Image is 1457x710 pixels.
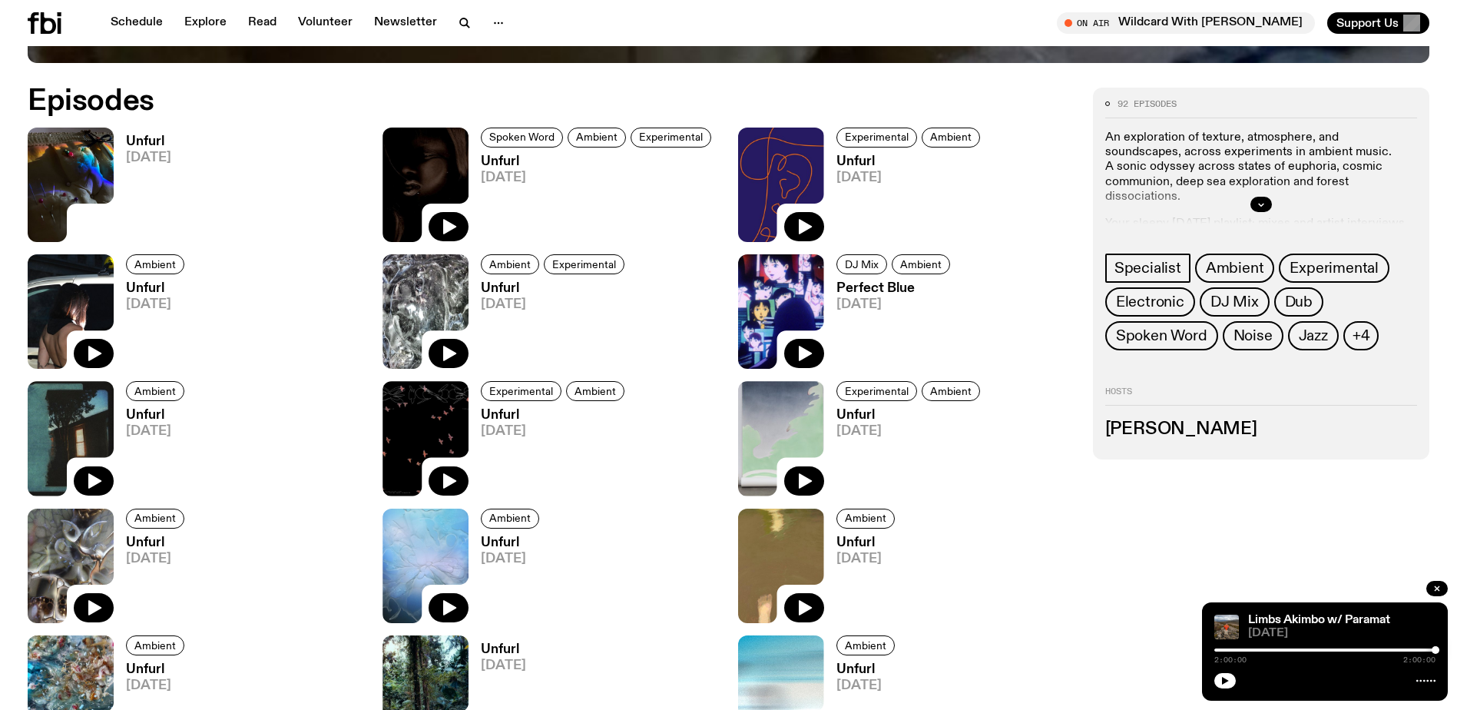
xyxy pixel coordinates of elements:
[1116,327,1207,344] span: Spoken Word
[126,254,184,274] a: Ambient
[126,282,189,295] h3: Unfurl
[1214,656,1247,664] span: 2:00:00
[175,12,236,34] a: Explore
[1233,327,1273,344] span: Noise
[28,88,956,115] h2: Episodes
[1057,12,1315,34] button: On AirWildcard With [PERSON_NAME]
[126,663,189,676] h3: Unfurl
[1274,287,1323,317] a: Dub
[631,128,711,148] a: Experimental
[836,298,955,311] span: [DATE]
[126,536,189,549] h3: Unfurl
[1206,260,1264,277] span: Ambient
[544,254,624,274] a: Experimental
[1327,12,1429,34] button: Support Us
[481,254,539,274] a: Ambient
[126,425,189,438] span: [DATE]
[836,409,985,422] h3: Unfurl
[566,381,624,401] a: Ambient
[836,155,985,168] h3: Unfurl
[552,258,616,270] span: Experimental
[836,552,899,566] span: [DATE]
[126,552,189,566] span: [DATE]
[836,128,917,148] a: Experimental
[1105,254,1190,283] a: Specialist
[892,254,950,274] a: Ambient
[576,131,618,143] span: Ambient
[845,639,886,651] span: Ambient
[469,155,716,242] a: Unfurl[DATE]
[836,509,895,529] a: Ambient
[1290,260,1379,277] span: Experimental
[845,131,909,143] span: Experimental
[1105,421,1417,438] h3: [PERSON_NAME]
[1118,100,1177,108] span: 92 episodes
[1105,321,1218,350] a: Spoken Word
[836,679,899,692] span: [DATE]
[836,254,887,274] a: DJ Mix
[126,381,184,401] a: Ambient
[289,12,362,34] a: Volunteer
[481,128,563,148] a: Spoken Word
[114,536,189,623] a: Unfurl[DATE]
[1210,294,1259,310] span: DJ Mix
[126,151,171,164] span: [DATE]
[481,171,716,184] span: [DATE]
[1248,614,1390,626] a: Limbs Akimbo w/ Paramat
[639,131,703,143] span: Experimental
[1288,321,1339,350] a: Jazz
[922,381,980,401] a: Ambient
[575,386,616,397] span: Ambient
[134,639,176,651] span: Ambient
[134,258,176,270] span: Ambient
[114,135,171,242] a: Unfurl[DATE]
[481,643,526,656] h3: Unfurl
[126,409,189,422] h3: Unfurl
[1105,387,1417,406] h2: Hosts
[1343,321,1379,350] button: +4
[836,171,985,184] span: [DATE]
[824,155,985,242] a: Unfurl[DATE]
[126,635,184,655] a: Ambient
[845,386,909,397] span: Experimental
[481,509,539,529] a: Ambient
[481,536,544,549] h3: Unfurl
[930,386,972,397] span: Ambient
[101,12,172,34] a: Schedule
[824,282,955,369] a: Perfect Blue[DATE]
[836,536,899,549] h3: Unfurl
[900,258,942,270] span: Ambient
[836,282,955,295] h3: Perfect Blue
[836,663,899,676] h3: Unfurl
[836,381,917,401] a: Experimental
[1223,321,1283,350] a: Noise
[481,155,716,168] h3: Unfurl
[481,425,629,438] span: [DATE]
[126,509,184,529] a: Ambient
[481,282,629,295] h3: Unfurl
[489,258,531,270] span: Ambient
[1114,260,1181,277] span: Specialist
[1248,628,1435,639] span: [DATE]
[1285,294,1313,310] span: Dub
[1200,287,1270,317] a: DJ Mix
[845,258,879,270] span: DJ Mix
[28,128,114,242] img: A piece of fabric is pierced by sewing pins with different coloured heads, a rainbow light is cas...
[836,425,985,438] span: [DATE]
[126,135,171,148] h3: Unfurl
[114,409,189,496] a: Unfurl[DATE]
[134,386,176,397] span: Ambient
[469,536,544,623] a: Unfurl[DATE]
[922,128,980,148] a: Ambient
[481,409,629,422] h3: Unfurl
[481,659,526,672] span: [DATE]
[481,552,544,566] span: [DATE]
[1105,287,1195,317] a: Electronic
[824,409,985,496] a: Unfurl[DATE]
[126,679,189,692] span: [DATE]
[1105,131,1417,204] p: An exploration of texture, atmosphere, and soundscapes, across experiments in ambient music. A so...
[365,12,446,34] a: Newsletter
[481,298,629,311] span: [DATE]
[568,128,626,148] a: Ambient
[489,513,531,524] span: Ambient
